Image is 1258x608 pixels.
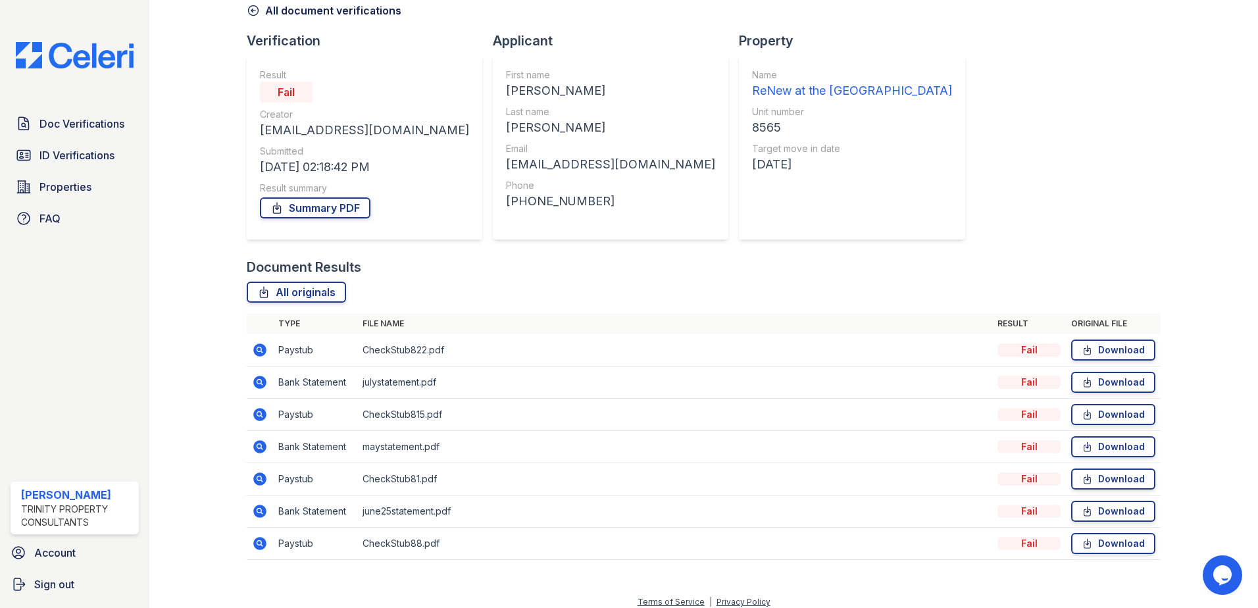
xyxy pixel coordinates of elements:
div: Creator [260,108,469,121]
a: Account [5,540,144,566]
a: Download [1071,533,1155,554]
div: Name [752,68,952,82]
td: Bank Statement [273,431,357,463]
div: [PHONE_NUMBER] [506,192,715,211]
div: Fail [260,82,313,103]
td: julystatement.pdf [357,367,992,399]
td: Paystub [273,528,357,560]
span: ID Verifications [39,147,114,163]
span: FAQ [39,211,61,226]
div: Document Results [247,258,361,276]
th: Original file [1066,313,1161,334]
div: Result summary [260,182,469,195]
a: Doc Verifications [11,111,139,137]
a: Download [1071,501,1155,522]
div: Verification [247,32,493,50]
div: [EMAIL_ADDRESS][DOMAIN_NAME] [506,155,715,174]
a: Name ReNew at the [GEOGRAPHIC_DATA] [752,68,952,100]
div: [DATE] 02:18:42 PM [260,158,469,176]
div: Fail [997,537,1061,550]
span: Doc Verifications [39,116,124,132]
div: Fail [997,343,1061,357]
td: CheckStub88.pdf [357,528,992,560]
a: Sign out [5,571,144,597]
td: Paystub [273,463,357,495]
a: Summary PDF [260,197,370,218]
a: All document verifications [247,3,401,18]
div: Fail [997,408,1061,421]
div: Last name [506,105,715,118]
div: Fail [997,376,1061,389]
a: ID Verifications [11,142,139,168]
td: Bank Statement [273,367,357,399]
a: Properties [11,174,139,200]
a: Download [1071,340,1155,361]
div: [PERSON_NAME] [21,487,134,503]
td: Paystub [273,334,357,367]
div: [PERSON_NAME] [506,82,715,100]
div: 8565 [752,118,952,137]
div: Submitted [260,145,469,158]
td: CheckStub815.pdf [357,399,992,431]
iframe: chat widget [1203,555,1245,595]
div: First name [506,68,715,82]
span: Properties [39,179,91,195]
th: File name [357,313,992,334]
a: Download [1071,469,1155,490]
a: Download [1071,372,1155,393]
div: Trinity Property Consultants [21,503,134,529]
a: Download [1071,404,1155,425]
div: Email [506,142,715,155]
img: CE_Logo_Blue-a8612792a0a2168367f1c8372b55b34899dd931a85d93a1a3d3e32e68fde9ad4.png [5,42,144,68]
th: Result [992,313,1066,334]
td: Bank Statement [273,495,357,528]
div: Target move in date [752,142,952,155]
td: CheckStub822.pdf [357,334,992,367]
div: ReNew at the [GEOGRAPHIC_DATA] [752,82,952,100]
th: Type [273,313,357,334]
div: Applicant [493,32,739,50]
div: Unit number [752,105,952,118]
td: Paystub [273,399,357,431]
span: Account [34,545,76,561]
div: Property [739,32,976,50]
a: Privacy Policy [717,597,770,607]
div: Phone [506,179,715,192]
div: | [709,597,712,607]
a: All originals [247,282,346,303]
div: Fail [997,505,1061,518]
span: Sign out [34,576,74,592]
div: Fail [997,472,1061,486]
div: [DATE] [752,155,952,174]
a: Terms of Service [638,597,705,607]
td: june25statement.pdf [357,495,992,528]
td: maystatement.pdf [357,431,992,463]
div: [PERSON_NAME] [506,118,715,137]
div: Fail [997,440,1061,453]
div: Result [260,68,469,82]
a: FAQ [11,205,139,232]
div: [EMAIL_ADDRESS][DOMAIN_NAME] [260,121,469,139]
td: CheckStub81.pdf [357,463,992,495]
a: Download [1071,436,1155,457]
